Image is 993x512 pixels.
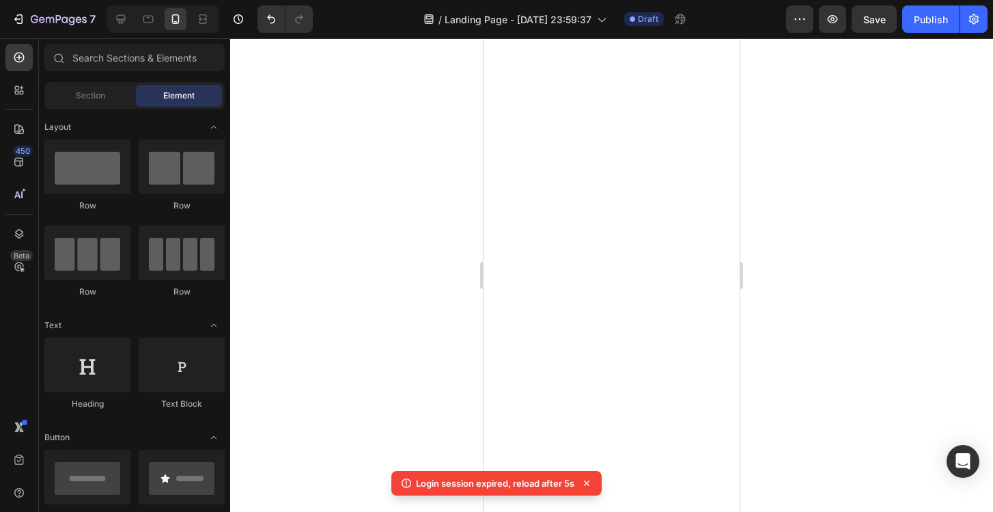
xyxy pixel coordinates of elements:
span: Toggle open [203,427,225,448]
div: Row [44,286,130,298]
span: Toggle open [203,116,225,138]
span: Section [76,90,105,102]
div: Row [44,200,130,212]
input: Search Sections & Elements [44,44,225,71]
button: 7 [5,5,102,33]
p: 7 [89,11,96,27]
div: Beta [10,250,33,261]
button: Publish [902,5,960,33]
span: Button [44,431,70,444]
span: Toggle open [203,314,225,336]
iframe: Design area [484,38,740,512]
p: Login session expired, reload after 5s [416,476,574,490]
div: Publish [914,12,948,27]
span: Landing Page - [DATE] 23:59:37 [445,12,591,27]
div: Undo/Redo [257,5,313,33]
span: Draft [638,13,658,25]
div: 450 [13,146,33,157]
button: Save [852,5,897,33]
span: Layout [44,121,71,133]
div: Heading [44,398,130,410]
div: Row [139,286,225,298]
div: Row [139,200,225,212]
div: Open Intercom Messenger [947,445,979,478]
span: / [438,12,442,27]
span: Element [163,90,195,102]
span: Text [44,319,61,332]
div: Text Block [139,398,225,410]
span: Save [863,14,886,25]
